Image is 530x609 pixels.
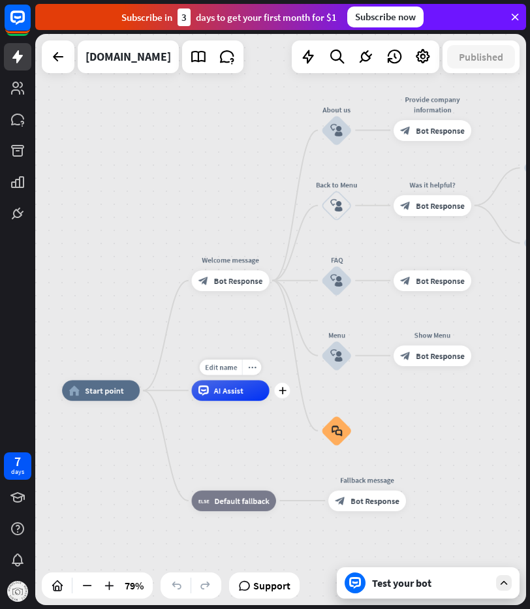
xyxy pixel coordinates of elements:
[386,180,479,190] div: Was it helpful?
[400,200,411,211] i: block_bot_response
[372,576,490,589] div: Test your bot
[14,456,21,467] div: 7
[351,495,399,506] span: Bot Response
[416,275,465,286] span: Bot Response
[335,495,345,506] i: block_bot_response
[320,475,414,485] div: Fallback message
[11,467,24,476] div: days
[253,575,290,596] span: Support
[85,385,124,396] span: Start point
[248,364,257,371] i: more_horiz
[400,125,411,136] i: block_bot_response
[184,255,277,265] div: Welcome message
[198,495,210,506] i: block_fallback
[214,275,263,286] span: Bot Response
[214,495,269,506] span: Default fallback
[121,575,148,596] div: 79%
[416,200,465,211] span: Bot Response
[198,275,209,286] i: block_bot_response
[205,363,237,372] span: Edit name
[10,5,50,44] button: Open LiveChat chat widget
[305,104,367,115] div: About us
[330,199,343,211] i: block_user_input
[386,94,479,115] div: Provide company information
[330,124,343,136] i: block_user_input
[214,385,243,396] span: AI Assist
[331,425,342,436] i: block_faq
[86,40,171,73] div: mondlockmoments.com
[305,180,367,190] div: Back to Menu
[69,385,80,396] i: home_2
[305,255,367,265] div: FAQ
[400,275,411,286] i: block_bot_response
[447,45,515,69] button: Published
[305,330,367,340] div: Menu
[330,274,343,287] i: block_user_input
[4,452,31,480] a: 7 days
[400,351,411,361] i: block_bot_response
[278,387,286,394] i: plus
[347,7,424,27] div: Subscribe now
[121,8,337,26] div: Subscribe in days to get your first month for $1
[386,330,479,340] div: Show Menu
[178,8,191,26] div: 3
[330,349,343,362] i: block_user_input
[416,351,465,361] span: Bot Response
[416,125,465,136] span: Bot Response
